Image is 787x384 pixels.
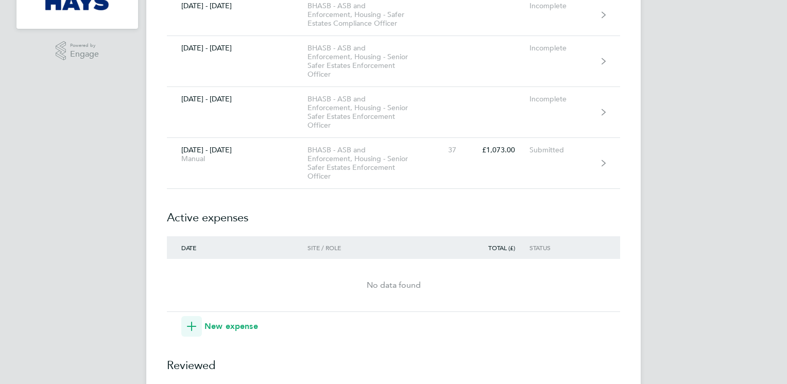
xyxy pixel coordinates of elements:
div: Manual [181,154,293,163]
div: Date [167,244,307,251]
div: Site / Role [307,244,425,251]
span: Engage [70,50,99,59]
div: 37 [425,146,471,154]
a: [DATE] - [DATE]BHASB - ASB and Enforcement, Housing - Senior Safer Estates Enforcement OfficerInc... [167,87,620,138]
div: [DATE] - [DATE] [167,146,307,163]
div: Incomplete [529,44,593,53]
div: Incomplete [529,2,593,10]
div: [DATE] - [DATE] [167,95,307,103]
div: [DATE] - [DATE] [167,2,307,10]
h2: Active expenses [167,189,620,236]
div: Total (£) [471,244,529,251]
a: [DATE] - [DATE]ManualBHASB - ASB and Enforcement, Housing - Senior Safer Estates Enforcement Offi... [167,138,620,189]
div: No data found [167,279,620,291]
div: Incomplete [529,95,593,103]
div: £1,073.00 [471,146,529,154]
div: BHASB - ASB and Enforcement, Housing - Senior Safer Estates Enforcement Officer [307,146,425,181]
span: New expense [204,320,258,333]
span: Powered by [70,41,99,50]
div: [DATE] - [DATE] [167,44,307,53]
div: BHASB - ASB and Enforcement, Housing - Senior Safer Estates Enforcement Officer [307,44,425,79]
div: Submitted [529,146,593,154]
a: [DATE] - [DATE]BHASB - ASB and Enforcement, Housing - Senior Safer Estates Enforcement OfficerInc... [167,36,620,87]
h2: Reviewed [167,337,620,384]
a: Powered byEngage [56,41,99,61]
button: New expense [181,316,258,337]
div: BHASB - ASB and Enforcement, Housing - Senior Safer Estates Enforcement Officer [307,95,425,130]
div: BHASB - ASB and Enforcement, Housing - Safer Estates Compliance Officer [307,2,425,28]
div: Status [529,244,593,251]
